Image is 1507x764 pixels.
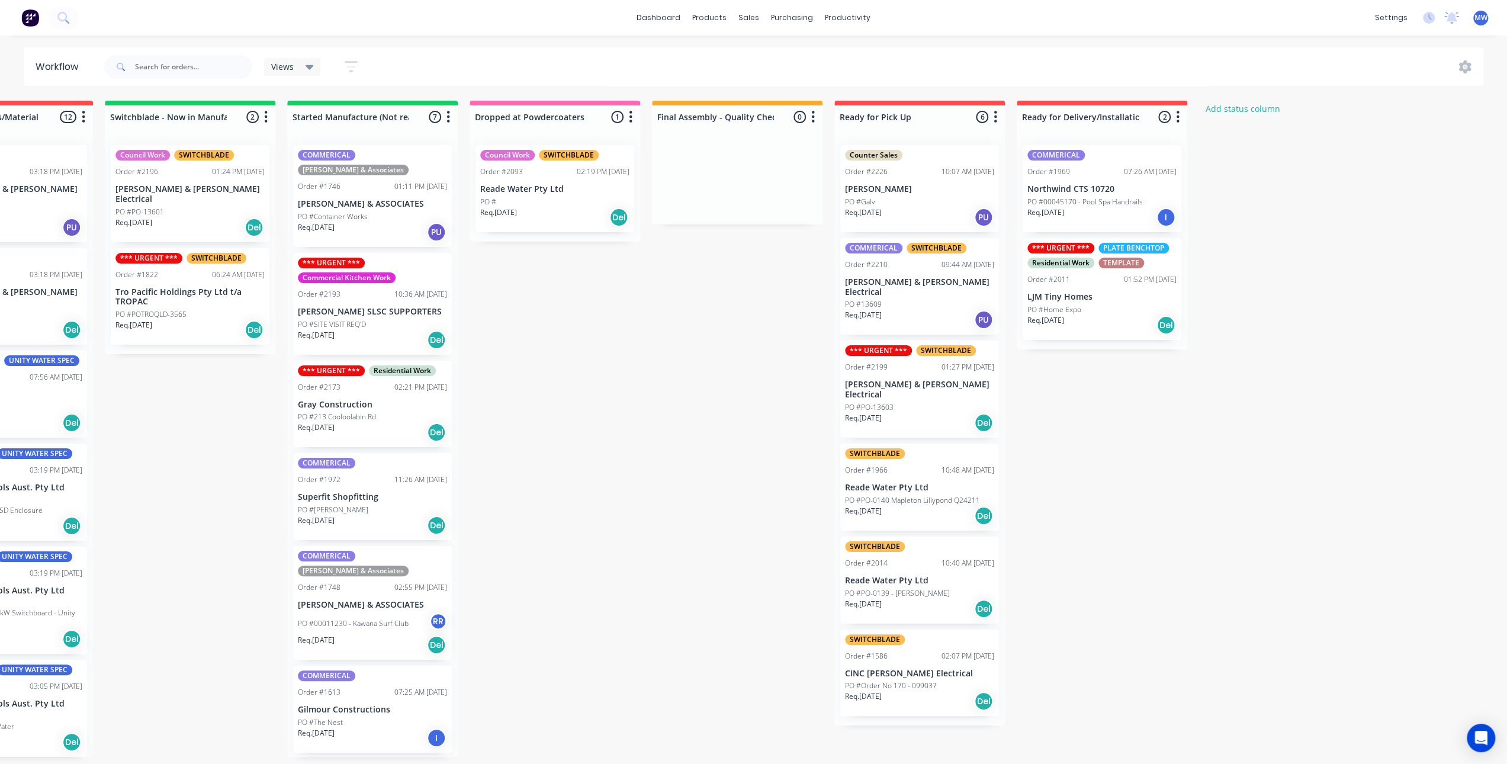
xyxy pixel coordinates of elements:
[974,413,993,432] div: Del
[1027,304,1081,315] p: PO #Home Expo
[942,651,994,662] div: 02:07 PM [DATE]
[293,253,452,355] div: *** URGENT ***Commercial Kitchen WorkOrder #219310:36 AM [DATE][PERSON_NAME] SLSC SUPPORTERSPO #S...
[298,222,335,233] p: Req. [DATE]
[1098,258,1144,268] div: TEMPLATE
[135,55,252,79] input: Search for orders...
[369,365,436,376] div: Residential Work
[1027,315,1064,326] p: Req. [DATE]
[1369,9,1413,27] div: settings
[245,218,264,237] div: Del
[298,165,409,175] div: [PERSON_NAME] & Associates
[942,259,994,270] div: 09:44 AM [DATE]
[942,166,994,177] div: 10:07 AM [DATE]
[1023,145,1181,232] div: COMMERICALOrder #196907:26 AM [DATE]Northwind CTS 10720PO #00045170 - Pool Spa HandrailsReq.[DATE]I
[1027,197,1143,207] p: PO #00045170 - Pool Spa Handrails
[298,474,340,485] div: Order #1972
[840,341,999,438] div: *** URGENT ***SWITCHBLADEOrder #219901:27 PM [DATE][PERSON_NAME] & [PERSON_NAME] ElectricalPO #PO...
[539,150,599,160] div: SWITCHBLADE
[298,670,355,681] div: COMMERICAL
[974,599,993,618] div: Del
[298,505,368,515] p: PO #[PERSON_NAME]
[480,184,629,194] p: Reade Water Pty Ltd
[845,634,905,645] div: SWITCHBLADE
[298,600,447,610] p: [PERSON_NAME] & ASSOCIATES
[298,181,340,192] div: Order #1746
[845,448,905,459] div: SWITCHBLADE
[765,9,819,27] div: purchasing
[115,287,265,307] p: Tro Pacific Holdings Pty Ltd t/a TROPAC
[111,248,269,345] div: *** URGENT ***SWITCHBLADEOrder #182206:24 AM [DATE]Tro Pacific Holdings Pty Ltd t/a TROPACPO #POT...
[1027,150,1085,160] div: COMMERICAL
[1027,292,1177,302] p: LJM Tiny Homes
[427,223,446,242] div: PU
[974,208,993,227] div: PU
[298,728,335,739] p: Req. [DATE]
[115,217,152,228] p: Req. [DATE]
[845,558,888,569] div: Order #2014
[115,320,152,330] p: Req. [DATE]
[62,516,81,535] div: Del
[1124,166,1177,177] div: 07:26 AM [DATE]
[845,362,888,373] div: Order #2199
[298,412,376,422] p: PO #213 Cooloolabin Rd
[298,582,340,593] div: Order #1748
[1027,207,1064,218] p: Req. [DATE]
[1467,724,1495,752] div: Open Intercom Messenger
[115,166,158,177] div: Order #2196
[298,330,335,341] p: Req. [DATE]
[974,692,993,711] div: Del
[480,166,523,177] div: Order #2093
[115,309,187,320] p: PO #POTROQLD-3565
[819,9,876,27] div: productivity
[907,243,966,253] div: SWITCHBLADE
[394,582,447,593] div: 02:55 PM [DATE]
[845,465,888,476] div: Order #1966
[845,506,882,516] p: Req. [DATE]
[30,166,82,177] div: 03:18 PM [DATE]
[30,681,82,692] div: 03:05 PM [DATE]
[298,382,340,393] div: Order #2173
[1156,208,1175,227] div: I
[30,465,82,476] div: 03:19 PM [DATE]
[212,269,265,280] div: 06:24 AM [DATE]
[394,687,447,698] div: 07:25 AM [DATE]
[1023,238,1181,340] div: *** URGENT ***PLATE BENCHTOPResidential WorkTEMPLATEOrder #201101:52 PM [DATE]LJM Tiny HomesPO #H...
[298,705,447,715] p: Gilmour Constructions
[845,243,902,253] div: COMMERICAL
[845,197,875,207] p: PO #Galv
[1199,101,1286,117] button: Add status column
[475,145,634,232] div: Council WorkSWITCHBLADEOrder #209302:19 PM [DATE]Reade Water Pty LtdPO #Req.[DATE]Del
[427,330,446,349] div: Del
[845,166,888,177] div: Order #2226
[293,361,452,448] div: *** URGENT ***Residential WorkOrder #217302:21 PM [DATE]Gray ConstructionPO #213 Cooloolabin RdRe...
[298,492,447,502] p: Superfit Shopfitting
[293,145,452,247] div: COMMERICAL[PERSON_NAME] & AssociatesOrder #174601:11 PM [DATE][PERSON_NAME] & ASSOCIATESPO #Conta...
[840,537,999,624] div: SWITCHBLADEOrder #201410:40 AM [DATE]Reade Water Pty LtdPO #PO-0139 - [PERSON_NAME]Req.[DATE]Del
[394,382,447,393] div: 02:21 PM [DATE]
[1027,166,1070,177] div: Order #1969
[111,145,269,242] div: Council WorkSWITCHBLADEOrder #219601:24 PM [DATE][PERSON_NAME] & [PERSON_NAME] ElectricalPO #PO-1...
[845,495,980,506] p: PO #PO-0140 Mapleton Lillypond Q24211
[845,541,905,552] div: SWITCHBLADE
[845,277,994,297] p: [PERSON_NAME] & [PERSON_NAME] Electrical
[298,618,409,629] p: PO #00011230 - Kawana Surf Club
[187,253,246,264] div: SWITCHBLADE
[1027,258,1094,268] div: Residential Work
[21,9,39,27] img: Factory
[480,150,535,160] div: Council Work
[298,150,355,160] div: COMMERICAL
[298,199,447,209] p: [PERSON_NAME] & ASSOCIATES
[974,310,993,329] div: PU
[845,576,994,586] p: Reade Water Pty Ltd
[298,272,396,283] div: Commercial Kitchen Work
[115,269,158,280] div: Order #1822
[62,218,81,237] div: PU
[732,9,765,27] div: sales
[845,691,882,702] p: Req. [DATE]
[4,355,79,366] div: UNITY WATER SPEC
[293,546,452,660] div: COMMERICAL[PERSON_NAME] & AssociatesOrder #174802:55 PM [DATE][PERSON_NAME] & ASSOCIATESPO #00011...
[845,669,994,679] p: CINC [PERSON_NAME] Electrical
[298,307,447,317] p: [PERSON_NAME] SLSC SUPPORTERS
[1474,12,1487,23] span: MW
[298,211,368,222] p: PO #Container Works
